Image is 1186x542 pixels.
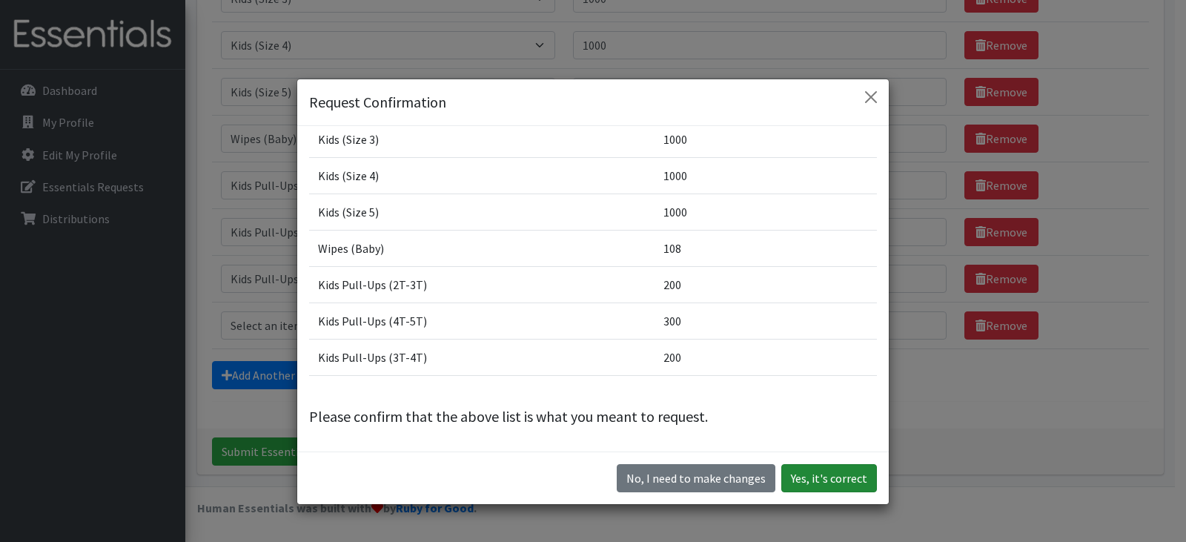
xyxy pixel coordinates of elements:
button: No I need to make changes [617,464,775,492]
td: 1000 [655,122,877,158]
td: 1000 [655,194,877,231]
h5: Request Confirmation [309,91,446,113]
td: 200 [655,267,877,303]
td: Wipes (Baby) [309,231,655,267]
td: Kids (Size 3) [309,122,655,158]
td: Kids (Size 5) [309,194,655,231]
td: Kids Pull-Ups (2T-3T) [309,267,655,303]
td: 108 [655,231,877,267]
p: Please confirm that the above list is what you meant to request. [309,406,877,428]
td: 200 [655,340,877,376]
td: Kids (Size 4) [309,158,655,194]
button: Close [859,85,883,109]
td: Kids Pull-Ups (3T-4T) [309,340,655,376]
td: 1000 [655,158,877,194]
button: Yes, it's correct [781,464,877,492]
td: 300 [655,303,877,340]
td: Kids Pull-Ups (4T-5T) [309,303,655,340]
